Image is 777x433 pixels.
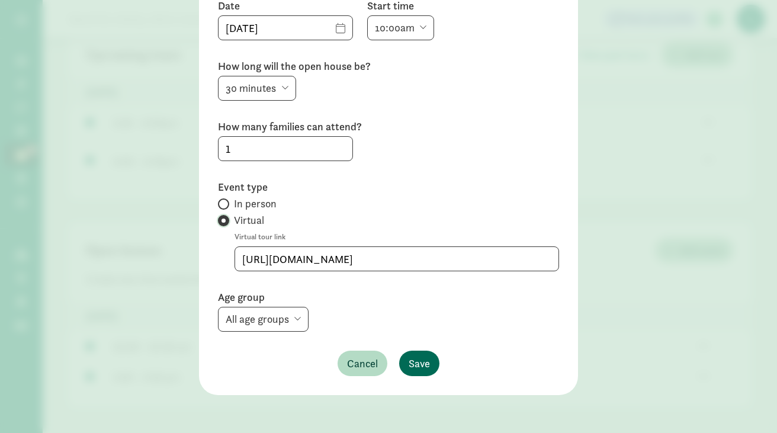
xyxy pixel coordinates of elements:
label: Virtual tour link [235,230,559,244]
label: Age group [218,290,559,304]
iframe: Chat Widget [718,376,777,433]
span: In person [234,197,277,211]
span: Cancel [347,355,378,371]
label: How many families can attend? [218,120,559,134]
span: Save [409,355,430,371]
label: Event type [218,180,559,194]
button: Cancel [338,351,387,376]
label: How long will the open house be? [218,59,559,73]
span: Virtual [234,213,264,227]
button: Save [399,351,439,376]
